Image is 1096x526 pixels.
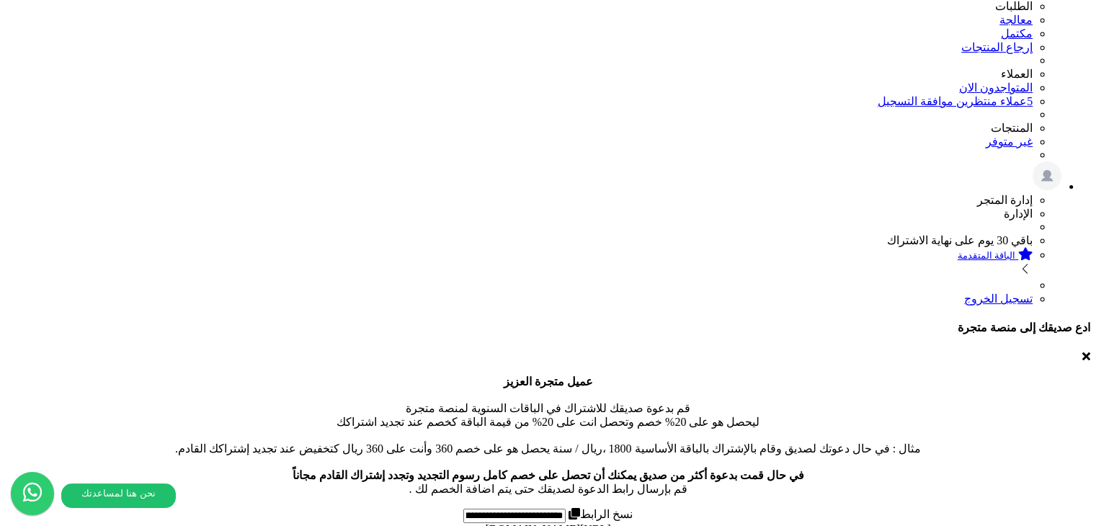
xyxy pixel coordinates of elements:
a: معالجة [6,13,1033,27]
a: 5عملاء منتظرين موافقة التسجيل [878,95,1033,107]
label: نسخ الرابط [566,508,633,520]
span: إدارة المتجر [977,194,1033,206]
a: مكتمل [1001,27,1033,40]
li: العملاء [6,67,1033,81]
b: في حال قمت بدعوة أكثر من صديق يمكنك أن تحصل على خصم كامل رسوم التجديد وتجدد إشتراك القادم مجاناً [293,469,804,481]
a: غير متوفر [986,135,1033,148]
li: باقي 30 يوم على نهاية الاشتراك [6,233,1033,247]
li: المنتجات [6,121,1033,135]
a: الباقة المتقدمة [6,247,1033,279]
li: الإدارة [6,207,1033,220]
a: تسجيل الخروج [964,293,1033,305]
b: عميل متجرة العزيز [504,375,593,388]
a: المتواجدون الان [959,81,1033,94]
span: 5 [1027,95,1033,107]
small: الباقة المتقدمة [958,250,1015,261]
a: إرجاع المنتجات [961,41,1033,53]
h4: ادع صديقك إلى منصة متجرة [6,321,1090,334]
p: قم بدعوة صديقك للاشتراك في الباقات السنوية لمنصة متجرة ليحصل هو على 20% خصم وتحصل انت على 20% من ... [6,375,1090,496]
